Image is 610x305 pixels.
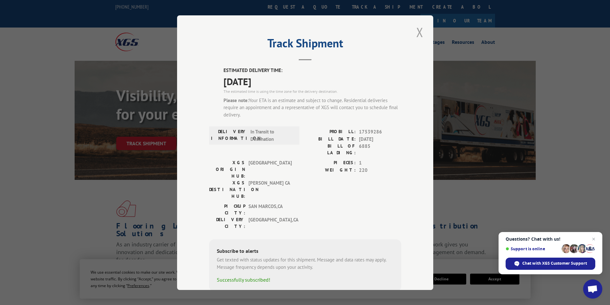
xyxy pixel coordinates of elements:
[217,247,394,256] div: Subscribe to alerts
[305,143,356,156] label: BILL OF LADING:
[248,203,292,216] span: SAN MARCOS , CA
[305,166,356,174] label: WEIGHT:
[522,261,587,266] span: Chat with XGS Customer Support
[359,159,401,167] span: 1
[359,143,401,156] span: 6885
[209,180,245,200] label: XGS DESTINATION HUB:
[359,135,401,143] span: [DATE]
[224,97,249,103] strong: Please note:
[209,203,245,216] label: PICKUP CITY:
[248,216,292,230] span: [GEOGRAPHIC_DATA] , CA
[414,23,425,41] button: Close modal
[506,258,595,270] span: Chat with XGS Customer Support
[209,39,401,51] h2: Track Shipment
[305,135,356,143] label: BILL DATE:
[583,279,602,299] a: Open chat
[248,180,292,200] span: [PERSON_NAME] CA
[211,128,247,143] label: DELIVERY INFORMATION:
[224,88,401,94] div: The estimated time is using the time zone for the delivery destination.
[248,159,292,180] span: [GEOGRAPHIC_DATA]
[217,276,394,284] div: Successfully subscribed!
[359,128,401,136] span: 17539286
[224,67,401,74] label: ESTIMATED DELIVERY TIME:
[209,216,245,230] label: DELIVERY CITY:
[209,159,245,180] label: XGS ORIGIN HUB:
[224,97,401,118] div: Your ETA is an estimate and subject to change. Residential deliveries require an appointment and ...
[359,166,401,174] span: 220
[305,128,356,136] label: PROBILL:
[305,159,356,167] label: PIECES:
[506,237,595,242] span: Questions? Chat with us!
[217,256,394,271] div: Get texted with status updates for this shipment. Message and data rates may apply. Message frequ...
[506,246,559,251] span: Support is online
[224,74,401,88] span: [DATE]
[250,128,294,143] span: In Transit to Destination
